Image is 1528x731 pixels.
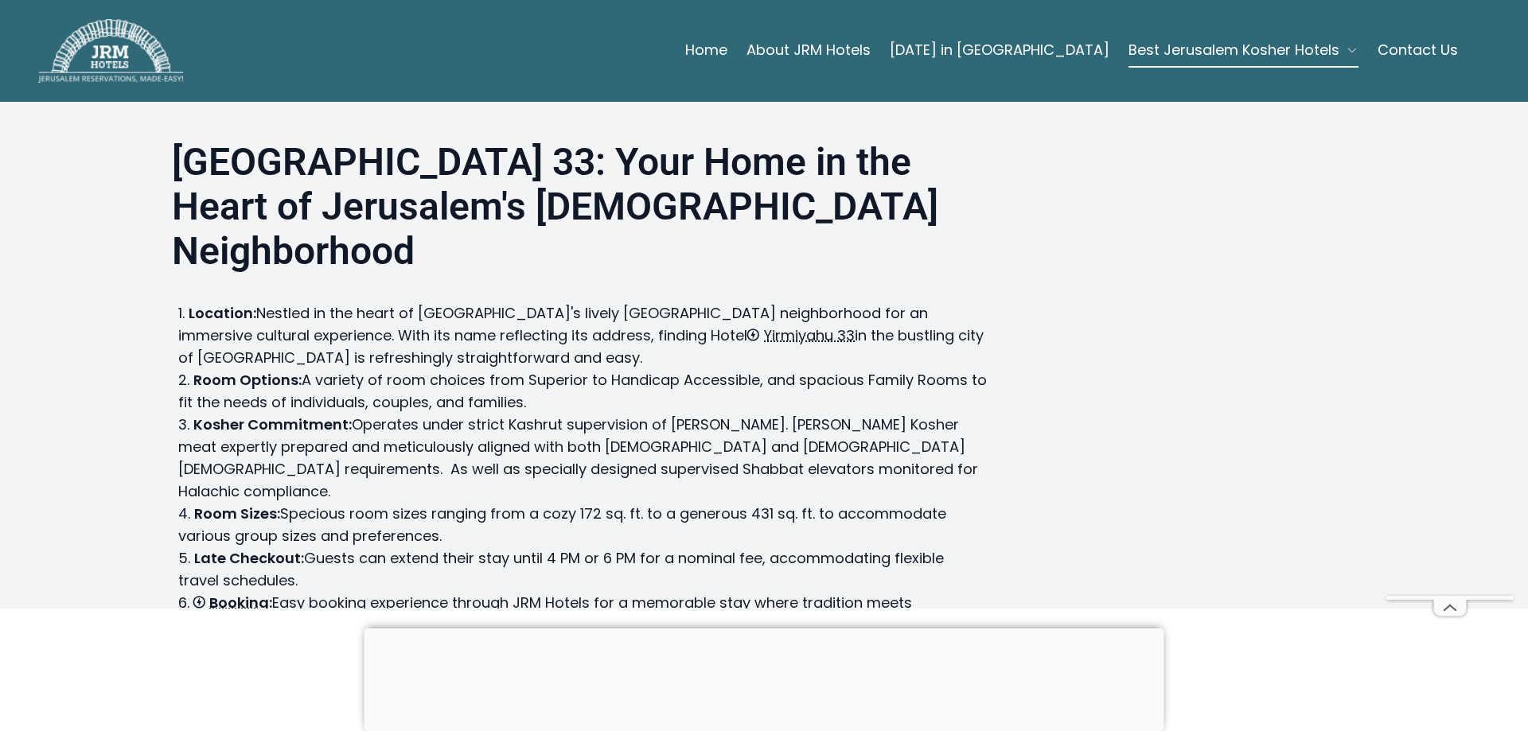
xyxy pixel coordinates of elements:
li: Easy booking experience through JRM Hotels for a memorable stay where tradition meets contemporar... [178,592,987,636]
button: Best Jerusalem Kosher Hotels [1128,34,1358,66]
strong: Location: [189,303,256,323]
a: Contact Us [1378,34,1458,66]
span: Booking [209,593,269,612]
img: JRM Hotels [38,19,183,83]
li: Nestled in the heart of [GEOGRAPHIC_DATA]'s lively [GEOGRAPHIC_DATA] neighborhood for an immersiv... [178,302,987,369]
iframe: Advertisement [364,628,1164,727]
strong: : [193,593,272,612]
strong: Late Checkout: [194,548,304,568]
strong: Room Sizes: [194,504,280,523]
li: Operates under strict Kashrut supervision of [PERSON_NAME]. [PERSON_NAME] Kosher meat expertly pr... [178,414,987,503]
a: Home [685,34,727,66]
li: A variety of room choices from Superior to Handicap Accessible, and spacious Family Rooms to fit ... [178,369,987,414]
strong: [GEOGRAPHIC_DATA] 33: Your Home in the Heart of Jerusalem's [DEMOGRAPHIC_DATA] Neighborhood [172,139,938,274]
span: Best Jerusalem Kosher Hotels [1128,39,1339,61]
a: [DATE] in [GEOGRAPHIC_DATA] [890,34,1109,66]
iframe: Advertisement [1386,119,1514,596]
li: Guests can extend their stay until 4 PM or 6 PM for a nominal fee, accommodating flexible travel ... [178,547,987,592]
strong: Kosher Commitment: [193,414,352,434]
strong: Room Options: [193,370,302,390]
li: Specious room sizes ranging from a cozy 172 sq. ft. to a generous 431 sq. ft. to accommodate vari... [178,503,987,547]
span: Yirmiyahu 33 [764,325,855,345]
a: About JRM Hotels [746,34,871,66]
a: Yirmiyahu 33 [747,325,855,345]
a: Booking [193,593,269,612]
